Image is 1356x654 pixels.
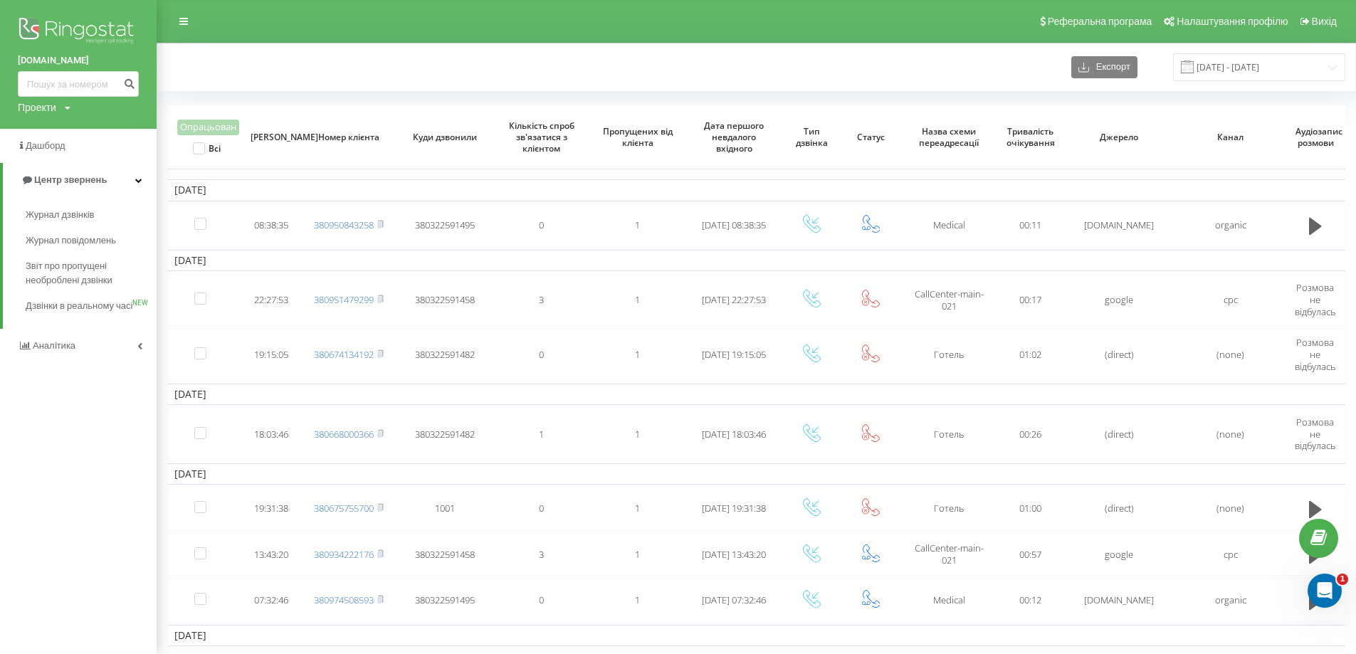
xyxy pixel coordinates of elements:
span: 1 [635,428,640,441]
span: [DATE] 07:32:46 [702,594,766,606]
td: Готель [900,329,997,381]
span: 1 [635,548,640,561]
span: Центр звернень [34,174,107,185]
td: 19:31:38 [241,487,300,530]
span: 380322591482 [415,348,475,361]
span: Назва схеми переадресації [912,126,986,148]
span: [DATE] 19:31:38 [702,502,766,515]
a: 380668000366 [314,428,374,441]
label: Всі [193,142,221,154]
input: Пошук за номером [18,71,139,97]
a: Журнал дзвінків [26,202,157,228]
td: cpc [1175,533,1286,576]
span: 0 [539,348,544,361]
span: 1 [1337,574,1348,585]
td: 00:11 [997,204,1064,247]
td: [DATE] [167,250,1345,271]
span: Номер клієнта [312,132,386,143]
span: Журнал дзвінків [26,208,94,222]
span: [DATE] 22:27:53 [702,293,766,306]
td: 19:15:05 [241,329,300,381]
span: 1 [635,348,640,361]
span: 0 [539,502,544,515]
td: 18:03:46 [241,408,300,460]
span: Тип дзвінка [792,126,832,148]
td: 22:27:53 [241,274,300,326]
td: organic [1175,579,1286,621]
td: (direct) [1063,329,1174,381]
button: Експорт [1071,56,1137,78]
a: 380974508593 [314,594,374,606]
td: 00:12 [997,579,1064,621]
a: [DOMAIN_NAME] [18,53,139,68]
a: Журнал повідомлень [26,228,157,253]
span: Аналiтика [33,340,75,351]
a: Дзвінки в реальному часіNEW [26,293,157,319]
td: [DOMAIN_NAME] [1063,579,1174,621]
span: 0 [539,218,544,231]
span: Дзвінки в реальному часі [26,299,132,313]
span: 1 [635,502,640,515]
span: Аудіозапис розмови [1295,126,1336,148]
span: Звіт про пропущені необроблені дзвінки [26,259,149,288]
img: Ringostat logo [18,14,139,50]
span: Розмова не відбулась [1295,281,1335,318]
td: [DOMAIN_NAME] [1063,204,1174,247]
iframe: Intercom live chat [1308,574,1342,608]
span: Канал [1187,132,1274,143]
td: 00:26 [997,408,1064,460]
span: Дата першого невдалого вхідного [697,120,771,154]
span: Налаштування профілю [1177,16,1288,27]
td: [DATE] [167,463,1345,485]
span: 1 [539,428,544,441]
td: [DATE] [167,179,1345,201]
td: 00:57 [997,533,1064,576]
span: 380322591482 [415,428,475,441]
span: Реферальна програма [1048,16,1152,27]
span: 3 [539,293,544,306]
a: 380934222176 [314,548,374,561]
span: 1 [635,594,640,606]
span: [PERSON_NAME] [251,132,291,143]
span: Розмова не відбулась [1295,416,1335,453]
td: (none) [1175,408,1286,460]
span: Кількість спроб зв'язатися з клієнтом [505,120,579,154]
td: [DATE] [167,625,1345,646]
td: 07:32:46 [241,579,300,621]
span: 1 [635,293,640,306]
a: 380950843258 [314,218,374,231]
span: Дашборд [26,140,65,151]
a: 380951479299 [314,293,374,306]
td: Готель [900,408,997,460]
span: Статус [851,132,891,143]
a: Звіт про пропущені необроблені дзвінки [26,253,157,293]
td: [DATE] [167,384,1345,405]
span: [DATE] 19:15:05 [702,348,766,361]
span: [DATE] 18:03:46 [702,428,766,441]
td: (direct) [1063,487,1174,530]
td: Готель [900,487,997,530]
span: 380322591458 [415,548,475,561]
span: Пропущених від клієнта [601,126,675,148]
span: 1 [635,218,640,231]
td: cpc [1175,274,1286,326]
td: Medical [900,579,997,621]
span: 0 [539,594,544,606]
td: (direct) [1063,408,1174,460]
td: google [1063,274,1174,326]
span: [DATE] 08:38:35 [702,218,766,231]
td: CallCenter-main-021 [900,274,997,326]
a: 380674134192 [314,348,374,361]
a: 380675755700 [314,502,374,515]
td: 01:00 [997,487,1064,530]
td: organic [1175,204,1286,247]
span: 380322591458 [415,293,475,306]
span: Вихід [1312,16,1337,27]
span: 1001 [435,502,455,515]
td: (none) [1175,329,1286,381]
span: Тривалість очікування [1007,126,1053,148]
span: Куди дзвонили [408,132,482,143]
td: 00:17 [997,274,1064,326]
td: google [1063,533,1174,576]
td: 01:02 [997,329,1064,381]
